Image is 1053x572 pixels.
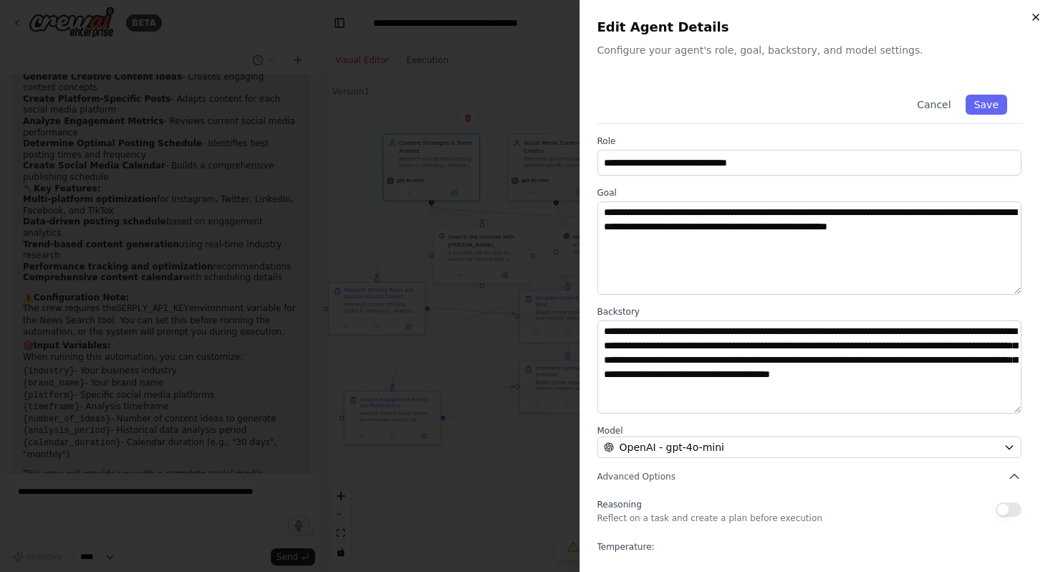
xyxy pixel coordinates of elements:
[597,17,1037,37] h2: Edit Agent Details
[597,471,675,482] span: Advanced Options
[597,541,655,553] span: Temperature:
[597,437,1022,458] button: OpenAI - gpt-4o-mini
[620,440,724,454] span: OpenAI - gpt-4o-mini
[597,43,1037,57] p: Configure your agent's role, goal, backstory, and model settings.
[597,135,1022,147] label: Role
[597,500,642,510] span: Reasoning
[597,306,1022,318] label: Backstory
[908,95,959,115] button: Cancel
[597,469,1022,484] button: Advanced Options
[597,425,1022,437] label: Model
[597,513,822,524] p: Reflect on a task and create a plan before execution
[966,95,1007,115] button: Save
[597,187,1022,199] label: Goal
